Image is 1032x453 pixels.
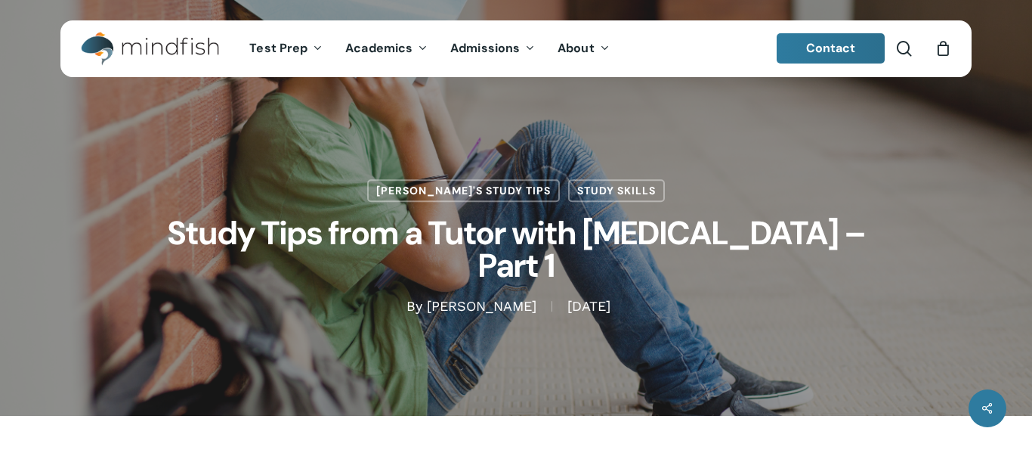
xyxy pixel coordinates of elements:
[935,40,951,57] a: Cart
[238,42,334,55] a: Test Prep
[777,33,885,64] a: Contact
[546,42,621,55] a: About
[558,40,595,56] span: About
[367,179,560,202] a: [PERSON_NAME]'s Study Tips
[60,20,972,77] header: Main Menu
[345,40,412,56] span: Academics
[450,40,520,56] span: Admissions
[406,302,422,312] span: By
[552,302,626,312] span: [DATE]
[138,202,894,297] h1: Study Tips from a Tutor with [MEDICAL_DATA] – Part 1
[806,40,856,56] span: Contact
[439,42,546,55] a: Admissions
[334,42,439,55] a: Academics
[568,179,665,202] a: Study Skills
[249,40,307,56] span: Test Prep
[427,299,536,315] a: [PERSON_NAME]
[238,20,620,77] nav: Main Menu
